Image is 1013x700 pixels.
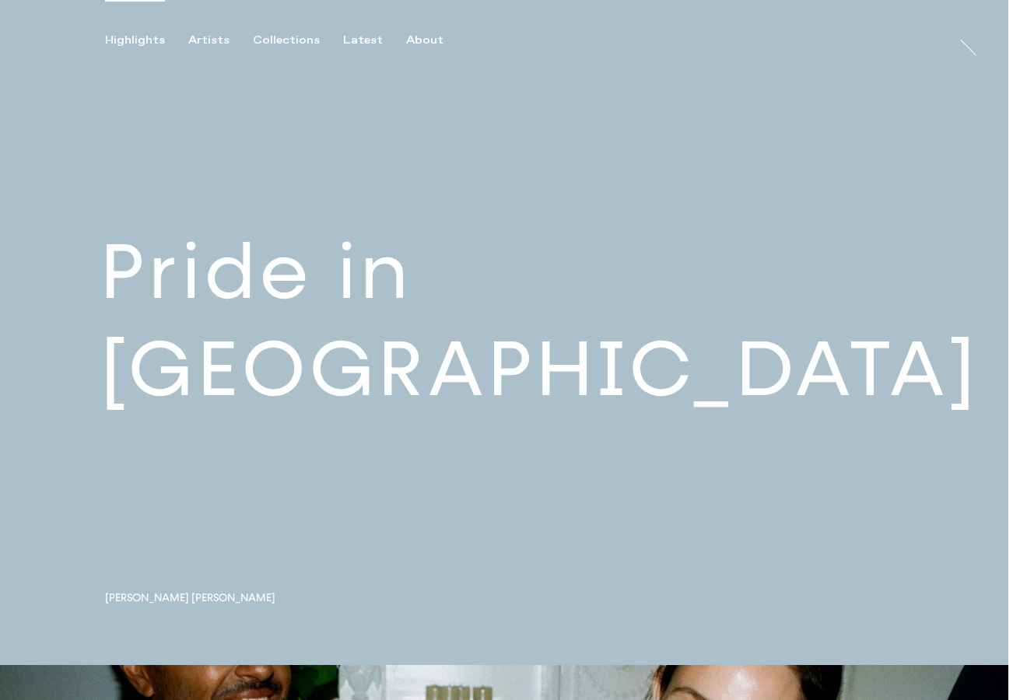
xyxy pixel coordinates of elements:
div: Artists [188,33,230,47]
div: Collections [253,33,320,47]
button: About [406,33,467,47]
div: Latest [343,33,383,47]
div: About [406,33,443,47]
button: Highlights [105,33,188,47]
div: Highlights [105,33,165,47]
button: Artists [188,33,253,47]
button: Latest [343,33,406,47]
button: Collections [253,33,343,47]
